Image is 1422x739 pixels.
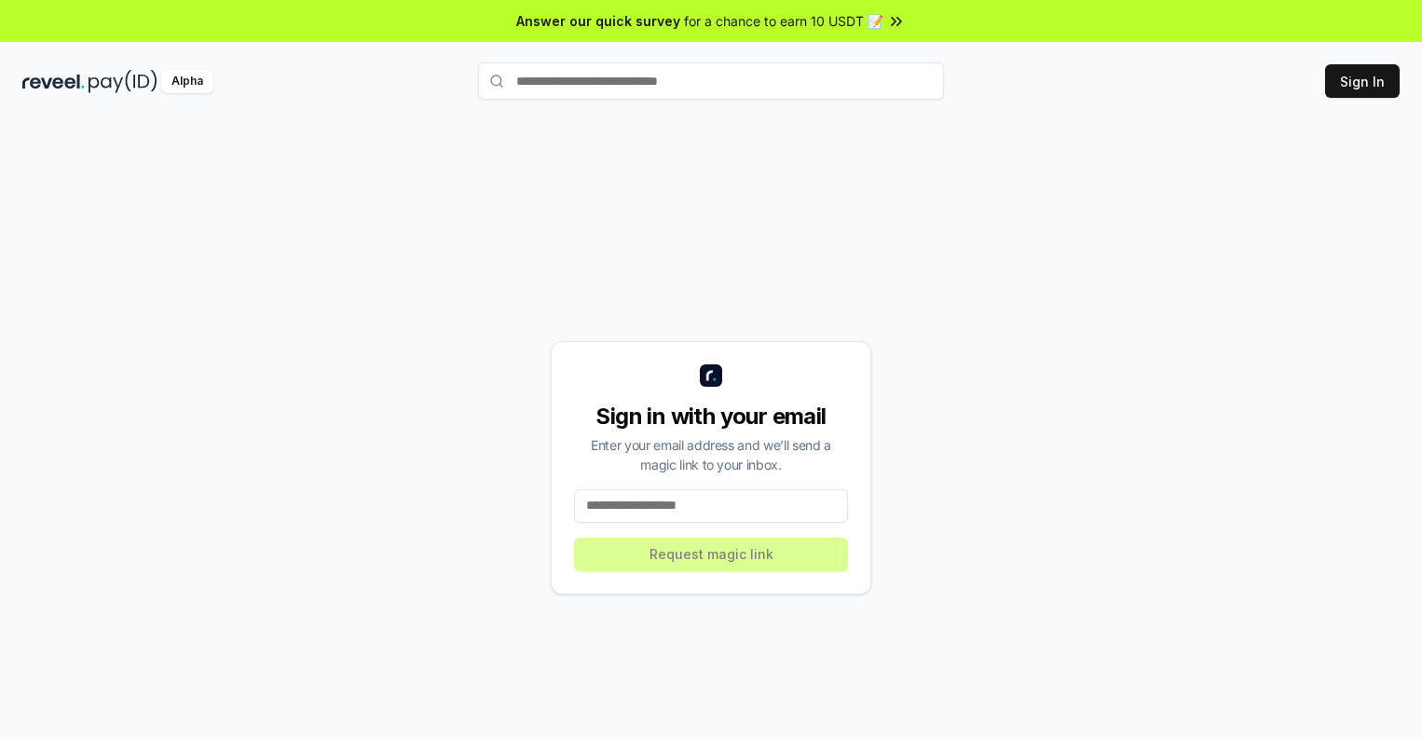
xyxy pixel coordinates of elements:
[700,364,722,387] img: logo_small
[516,11,680,31] span: Answer our quick survey
[89,70,157,93] img: pay_id
[161,70,213,93] div: Alpha
[574,435,848,474] div: Enter your email address and we’ll send a magic link to your inbox.
[1325,64,1400,98] button: Sign In
[574,402,848,431] div: Sign in with your email
[22,70,85,93] img: reveel_dark
[684,11,883,31] span: for a chance to earn 10 USDT 📝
